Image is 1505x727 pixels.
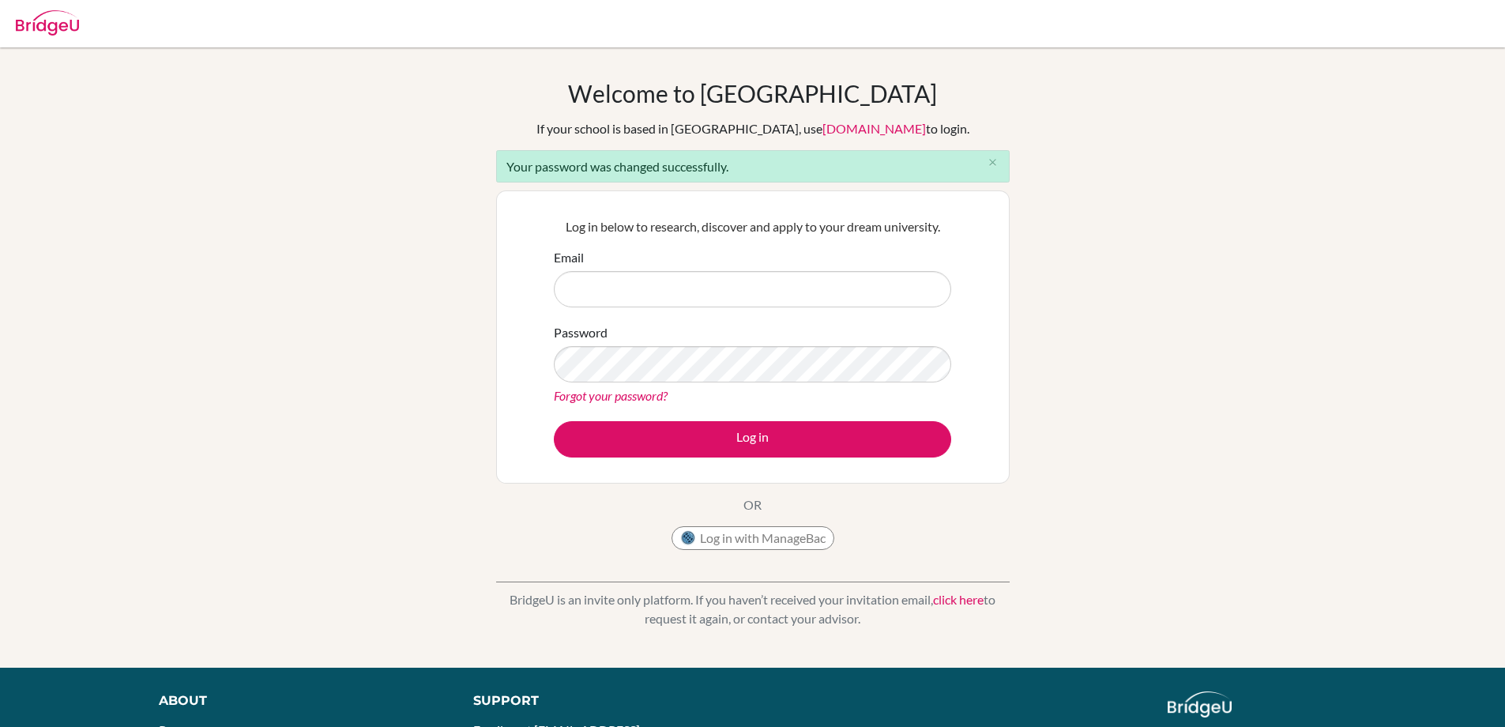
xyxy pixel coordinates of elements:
i: close [987,156,999,168]
label: Password [554,323,608,342]
button: Close [977,151,1009,175]
div: About [159,691,438,710]
img: logo_white@2x-f4f0deed5e89b7ecb1c2cc34c3e3d731f90f0f143d5ea2071677605dd97b5244.png [1168,691,1232,718]
div: Support [473,691,734,710]
button: Log in [554,421,951,458]
div: If your school is based in [GEOGRAPHIC_DATA], use to login. [536,119,969,138]
a: click here [933,592,984,607]
button: Log in with ManageBac [672,526,834,550]
h1: Welcome to [GEOGRAPHIC_DATA] [568,79,937,107]
p: BridgeU is an invite only platform. If you haven’t received your invitation email, to request it ... [496,590,1010,628]
label: Email [554,248,584,267]
a: [DOMAIN_NAME] [822,121,926,136]
p: OR [743,495,762,514]
img: Bridge-U [16,10,79,36]
p: Log in below to research, discover and apply to your dream university. [554,217,951,236]
div: Your password was changed successfully. [496,150,1010,183]
a: Forgot your password? [554,388,668,403]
